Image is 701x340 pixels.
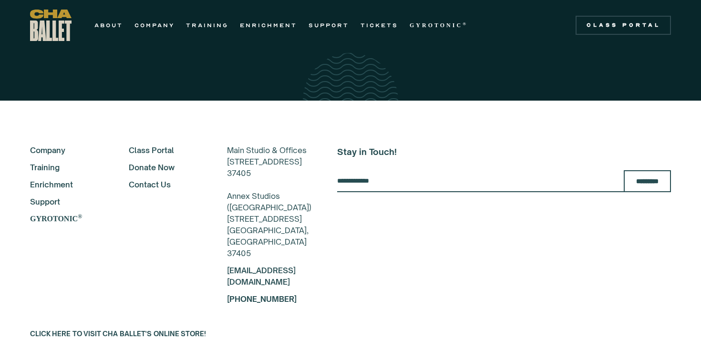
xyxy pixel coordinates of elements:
[30,330,206,338] a: CLICK HERE TO VISIT CHA BALLET'S ONLINE STORE!
[129,179,202,190] a: Contact Us
[94,20,123,31] a: ABOUT
[309,20,349,31] a: SUPPORT
[337,170,671,192] form: Email Form
[30,144,103,156] a: Company
[30,215,78,223] strong: GYROTONIC
[129,144,202,156] a: Class Portal
[30,179,103,190] a: Enrichment
[30,213,103,225] a: GYROTONIC®
[134,20,175,31] a: COMPANY
[129,162,202,173] a: Donate Now
[361,20,398,31] a: TICKETS
[30,162,103,173] a: Training
[410,22,463,29] strong: GYROTONIC
[463,21,468,26] sup: ®
[30,10,72,41] a: home
[227,294,297,304] a: [PHONE_NUMBER]
[186,20,228,31] a: TRAINING
[30,196,103,207] a: Support
[78,213,82,220] sup: ®
[581,21,665,29] div: Class Portal
[227,144,311,259] div: Main Studio & Offices [STREET_ADDRESS] 37405 Annex Studios ([GEOGRAPHIC_DATA]) [STREET_ADDRESS] [...
[337,144,671,159] h5: Stay in Touch!
[227,266,296,287] a: [EMAIL_ADDRESS][DOMAIN_NAME]
[240,20,297,31] a: ENRICHMENT
[576,16,671,35] a: Class Portal
[410,20,468,31] a: GYROTONIC®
